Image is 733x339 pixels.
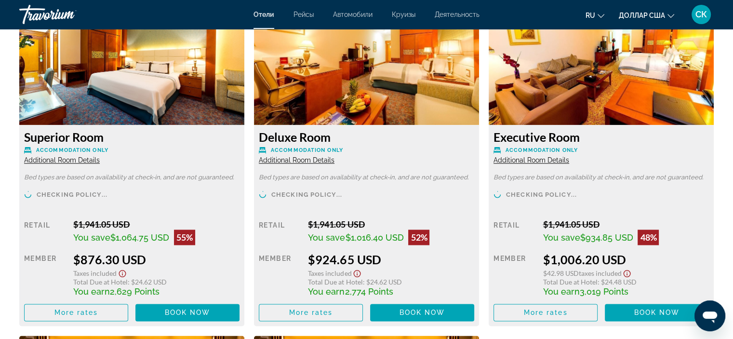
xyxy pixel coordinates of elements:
div: Retail [493,219,535,245]
button: Book now [135,304,240,321]
h3: Deluxe Room [259,130,474,144]
button: Изменить валюту [619,8,674,22]
span: Checking policy... [506,191,577,198]
span: $42.98 USD [543,269,578,277]
button: More rates [24,304,128,321]
span: Total Due at Hotel [308,278,362,286]
img: dad64aff-b521-42c1-814b-ae638941426e.jpeg [19,4,244,125]
div: : $24.62 USD [73,278,240,286]
span: Book now [634,309,680,316]
span: More rates [54,309,98,316]
button: Show Taxes and Fees disclaimer [621,267,633,278]
span: Accommodation Only [271,147,343,153]
div: $1,941.05 USD [73,219,240,230]
div: $1,941.05 USD [543,219,709,230]
span: Total Due at Hotel [543,278,597,286]
h3: Superior Room [24,130,240,144]
span: Additional Room Details [493,156,569,164]
div: $924.65 USD [308,252,474,267]
span: You save [308,232,345,243]
a: Деятельность [435,11,480,18]
span: More rates [289,309,333,316]
span: $1,016.40 USD [345,232,403,243]
span: You save [543,232,580,243]
button: Меню пользователя [689,4,714,25]
button: Book now [605,304,709,321]
span: Additional Room Details [259,156,334,164]
div: 48% [638,230,659,245]
div: Member [259,252,301,297]
span: Book now [165,309,211,316]
div: 55% [174,230,195,245]
button: Изменить язык [586,8,604,22]
span: Accommodation Only [506,147,578,153]
span: 2,774 Points [345,286,393,297]
span: You earn [73,286,110,297]
div: $1,006.20 USD [543,252,709,267]
span: Checking policy... [37,191,107,198]
a: Рейсы [293,11,314,18]
span: Taxes included [308,269,351,277]
div: Member [24,252,66,297]
button: More rates [259,304,363,321]
button: Book now [370,304,474,321]
span: You earn [543,286,579,297]
div: : $24.62 USD [308,278,474,286]
font: ru [586,12,595,19]
font: доллар США [619,12,665,19]
span: 3,019 Points [579,286,628,297]
p: Bed types are based on availability at check-in, and are not guaranteed. [24,174,240,181]
div: : $24.48 USD [543,278,709,286]
div: Member [493,252,535,297]
p: Bed types are based on availability at check-in, and are not guaranteed. [259,174,474,181]
span: Accommodation Only [36,147,108,153]
span: $934.85 USD [580,232,633,243]
font: СК [695,9,707,19]
iframe: Кнопка запуска окна обмена сообщениями [694,300,725,331]
div: $876.30 USD [73,252,240,267]
img: ff788c9d-f4fe-47e2-800d-e3208ddc6d8c.jpeg [254,4,479,125]
span: You save [73,232,110,243]
a: Травориум [19,2,116,27]
div: Retail [259,219,301,245]
span: Taxes included [578,269,621,277]
span: More rates [524,309,568,316]
button: More rates [493,304,598,321]
a: Отели [253,11,274,18]
span: $1,064.75 USD [110,232,169,243]
span: Total Due at Hotel [73,278,128,286]
span: Taxes included [73,269,117,277]
img: d10c3d6e-b9b4-494b-b1a9-0651b63cb2e1.jpeg [489,4,714,125]
span: Book now [400,309,445,316]
button: Show Taxes and Fees disclaimer [117,267,128,278]
span: Additional Room Details [24,156,100,164]
div: $1,941.05 USD [308,219,474,230]
h3: Executive Room [493,130,709,144]
p: Bed types are based on availability at check-in, and are not guaranteed. [493,174,709,181]
a: Автомобили [333,11,373,18]
span: You earn [308,286,345,297]
span: 2,629 Points [110,286,160,297]
span: Checking policy... [271,191,342,198]
div: 52% [408,230,429,245]
button: Show Taxes and Fees disclaimer [351,267,363,278]
a: Круизы [392,11,415,18]
div: Retail [24,219,66,245]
